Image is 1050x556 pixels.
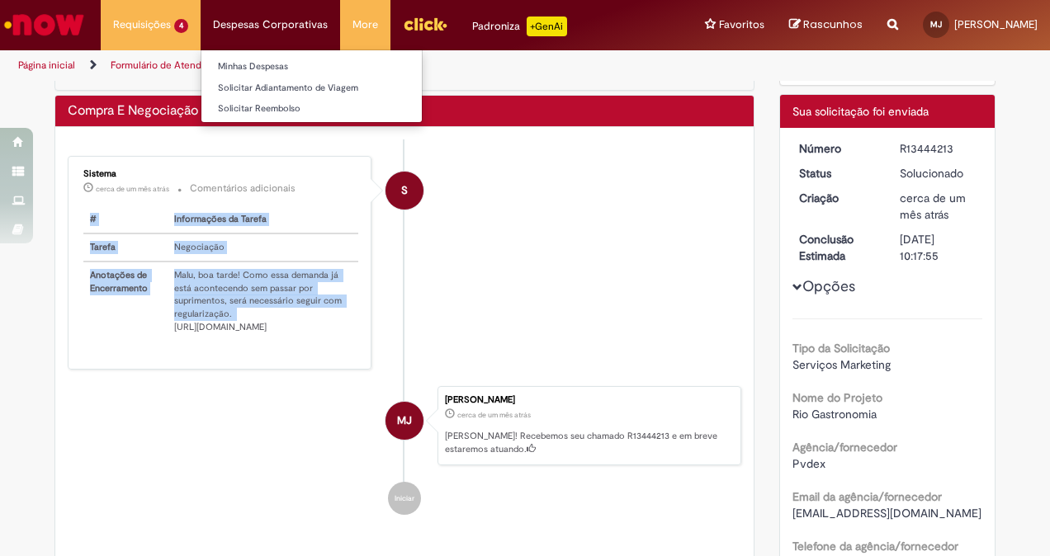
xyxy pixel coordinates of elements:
div: 25/08/2025 13:17:48 [900,190,977,223]
dt: Número [787,140,888,157]
span: [PERSON_NAME] [954,17,1038,31]
small: Comentários adicionais [190,181,296,196]
td: Negociação [168,233,357,262]
span: MJ [930,19,942,30]
b: Tipo da Solicitação [792,341,890,356]
img: click_logo_yellow_360x200.png [403,12,447,36]
span: Favoritos [719,16,764,33]
a: Solicitar Adiantamento de Viagem [201,79,422,97]
div: R13444213 [900,140,977,157]
li: Maria Luiza Ribeiro Jose [68,386,741,465]
ul: Histórico de tíquete [68,139,741,531]
ul: Despesas Corporativas [201,49,423,123]
a: Formulário de Atendimento [111,59,233,72]
span: [EMAIL_ADDRESS][DOMAIN_NAME] [792,506,981,521]
dt: Conclusão Estimada [787,231,888,264]
ul: Trilhas de página [12,50,688,81]
span: MJ [397,401,412,441]
div: Maria Luiza Ribeiro Jose [385,402,423,440]
span: cerca de um mês atrás [96,184,169,194]
span: S [401,171,408,210]
time: 25/08/2025 13:17:48 [900,191,966,222]
a: Rascunhos [789,17,863,33]
div: [DATE] 10:17:55 [900,231,977,264]
p: [PERSON_NAME]! Recebemos seu chamado R13444213 e em breve estaremos atuando. [445,430,732,455]
span: More [352,16,378,33]
div: Padroniza [472,16,567,36]
span: 4 [174,19,188,33]
div: [PERSON_NAME] [445,395,732,405]
img: ServiceNow [2,8,87,41]
th: Informações da Tarefa [168,206,357,233]
b: Email da agência/fornecedor [792,489,942,504]
div: Sistema [83,169,358,179]
h2: Compra E Negociação De Vendas E Marketing Histórico de tíquete [68,104,337,119]
span: cerca de um mês atrás [900,191,966,222]
th: Tarefa [83,233,168,262]
b: Telefone da agência/fornecedor [792,539,958,554]
div: Solucionado [900,165,977,181]
th: # [83,206,168,233]
span: Pvdex [792,456,825,471]
dt: Criação [787,190,888,206]
span: Sua solicitação foi enviada [792,104,929,119]
a: Página inicial [18,59,75,72]
span: cerca de um mês atrás [457,410,531,420]
time: 25/08/2025 13:17:48 [457,410,531,420]
th: Anotações de Encerramento [83,262,168,341]
p: +GenAi [527,16,567,36]
span: Serviços Marketing [792,357,891,372]
span: Requisições [113,16,171,33]
time: 26/08/2025 13:19:00 [96,184,169,194]
span: Despesas Corporativas [213,16,328,33]
span: Rio Gastronomia [792,407,877,422]
a: Solicitar Reembolso [201,100,422,118]
div: System [385,172,423,210]
span: Rascunhos [803,16,863,32]
a: Minhas Despesas [201,58,422,76]
b: Nome do Projeto [792,390,882,405]
b: Agência/fornecedor [792,440,897,455]
dt: Status [787,165,888,181]
td: Malu, boa tarde! Como essa demanda já está acontecendo sem passar por suprimentos, será necessári... [168,262,357,341]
